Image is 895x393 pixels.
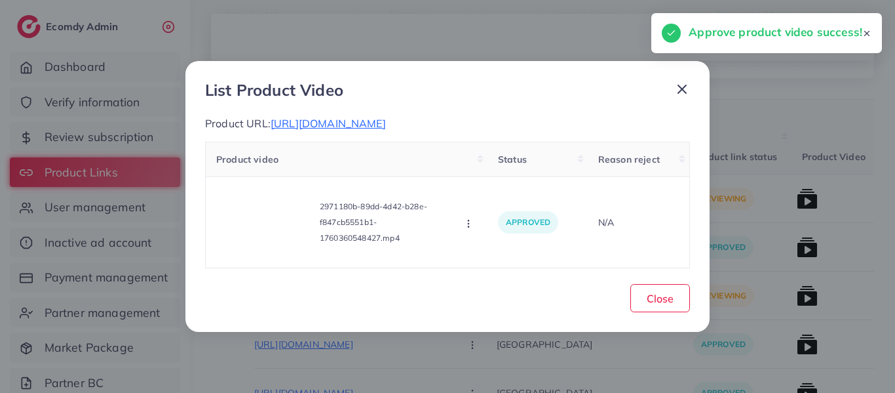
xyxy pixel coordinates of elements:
[598,215,679,230] p: N/A
[271,117,386,130] span: [URL][DOMAIN_NAME]
[216,154,278,165] span: Product video
[498,211,558,234] p: approved
[647,292,674,305] span: Close
[630,284,690,312] button: Close
[205,81,343,100] h3: List Product Video
[598,154,660,165] span: Reason reject
[689,24,862,41] h5: Approve product video success!
[205,115,690,131] p: Product URL:
[320,199,451,246] p: 2971180b-89dd-4d42-b28e-f847cb5551b1-1760360548427.mp4
[498,154,527,165] span: Status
